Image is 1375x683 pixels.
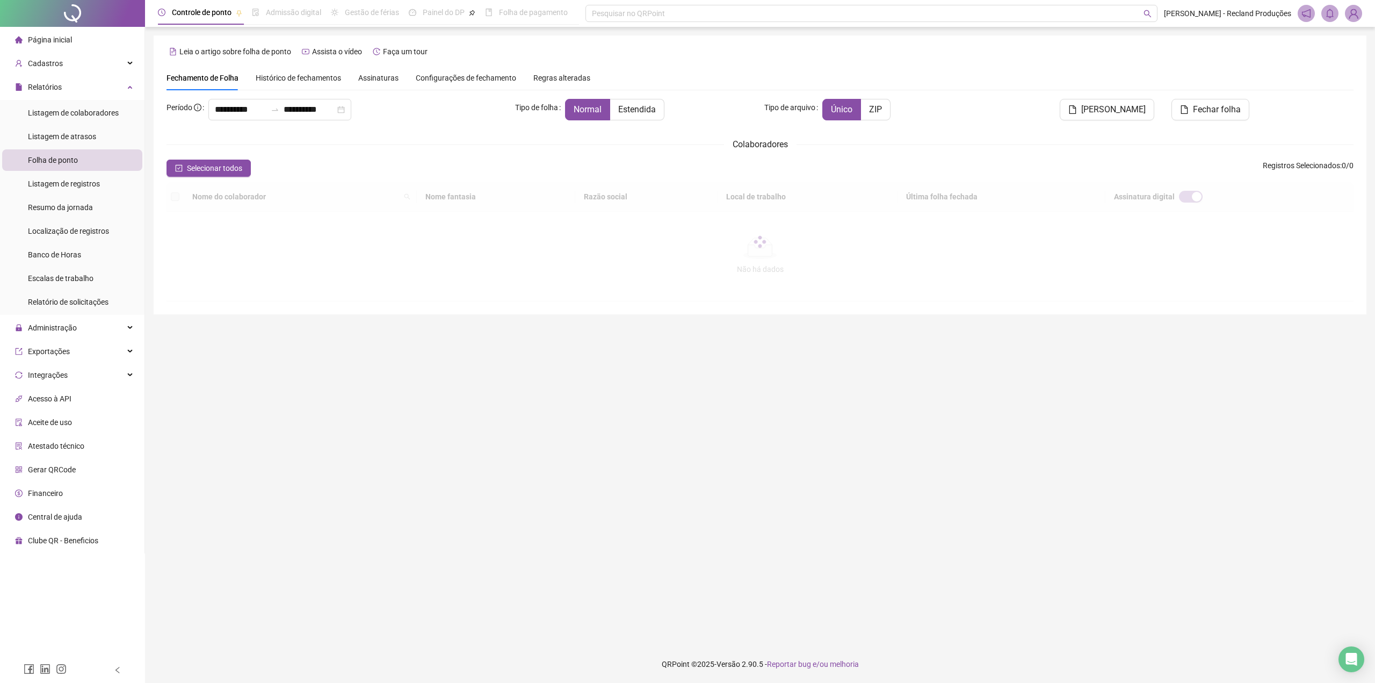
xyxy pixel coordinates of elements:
span: [PERSON_NAME] - Recland Produções [1164,8,1291,19]
span: Localização de registros [28,227,109,235]
span: dashboard [409,9,416,16]
span: file-text [169,48,177,55]
span: dollar [15,490,23,497]
span: Colaboradores [733,139,788,149]
span: Versão [717,660,740,668]
span: Acesso à API [28,394,71,403]
span: user-add [15,60,23,67]
span: Fechamento de Folha [167,74,238,82]
span: qrcode [15,466,23,473]
span: home [15,36,23,44]
span: Clube QR - Beneficios [28,536,98,545]
span: gift [15,537,23,544]
span: Banco de Horas [28,250,81,259]
span: bell [1325,9,1335,18]
span: Período [167,103,192,112]
span: info-circle [15,513,23,521]
span: Relatórios [28,83,62,91]
span: Financeiro [28,489,63,498]
span: Listagem de colaboradores [28,109,119,117]
span: Cadastros [28,59,63,68]
span: Escalas de trabalho [28,274,93,283]
span: Reportar bug e/ou melhoria [767,660,859,668]
span: youtube [302,48,309,55]
span: file [1180,105,1189,114]
span: Gestão de férias [345,8,399,17]
span: Aceite de uso [28,418,72,427]
span: Tipo de folha [515,102,558,113]
span: Página inicial [28,35,72,44]
span: file [1068,105,1077,114]
span: pushpin [236,10,242,16]
span: notification [1301,9,1311,18]
span: pushpin [469,10,475,16]
span: Assinaturas [358,74,399,82]
span: Faça um tour [383,47,428,56]
span: Admissão digital [266,8,321,17]
span: Listagem de atrasos [28,132,96,141]
span: Registros Selecionados [1263,161,1340,170]
span: solution [15,442,23,450]
span: ZIP [869,104,882,114]
span: Leia o artigo sobre folha de ponto [179,47,291,56]
span: sun [331,9,338,16]
span: Exportações [28,347,70,356]
span: Central de ajuda [28,513,82,521]
span: Estendida [618,104,656,114]
span: info-circle [194,104,201,111]
button: Fechar folha [1171,99,1249,120]
span: linkedin [40,664,50,674]
div: Open Intercom Messenger [1338,646,1364,672]
span: Assista o vídeo [312,47,362,56]
span: book [485,9,493,16]
span: Fechar folha [1193,103,1241,116]
span: Gerar QRCode [28,465,76,474]
span: Regras alteradas [533,74,590,82]
span: swap-right [271,105,279,114]
span: check-square [175,164,183,172]
span: [PERSON_NAME] [1081,103,1146,116]
span: Relatório de solicitações [28,298,108,306]
span: lock [15,324,23,332]
span: api [15,395,23,402]
span: Atestado técnico [28,442,84,450]
img: 94347 [1345,5,1362,21]
button: [PERSON_NAME] [1060,99,1154,120]
span: Painel do DP [423,8,465,17]
span: Listagem de registros [28,179,100,188]
span: Administração [28,323,77,332]
span: Configurações de fechamento [416,74,516,82]
span: Folha de pagamento [499,8,568,17]
span: search [1144,10,1152,18]
span: to [271,105,279,114]
span: Tipo de arquivo [764,102,815,113]
span: file-done [252,9,259,16]
span: Folha de ponto [28,156,78,164]
span: Histórico de fechamentos [256,74,341,82]
span: Controle de ponto [172,8,231,17]
footer: QRPoint © 2025 - 2.90.5 - [145,645,1375,683]
span: history [373,48,380,55]
span: clock-circle [158,9,165,16]
span: : 0 / 0 [1263,160,1354,177]
span: left [114,666,121,674]
span: Normal [574,104,602,114]
span: audit [15,419,23,426]
span: file [15,83,23,91]
span: instagram [56,664,67,674]
span: Selecionar todos [187,162,242,174]
span: sync [15,371,23,379]
button: Selecionar todos [167,160,251,177]
span: export [15,348,23,355]
span: facebook [24,664,34,674]
span: Único [831,104,852,114]
span: Integrações [28,371,68,379]
span: Resumo da jornada [28,203,93,212]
